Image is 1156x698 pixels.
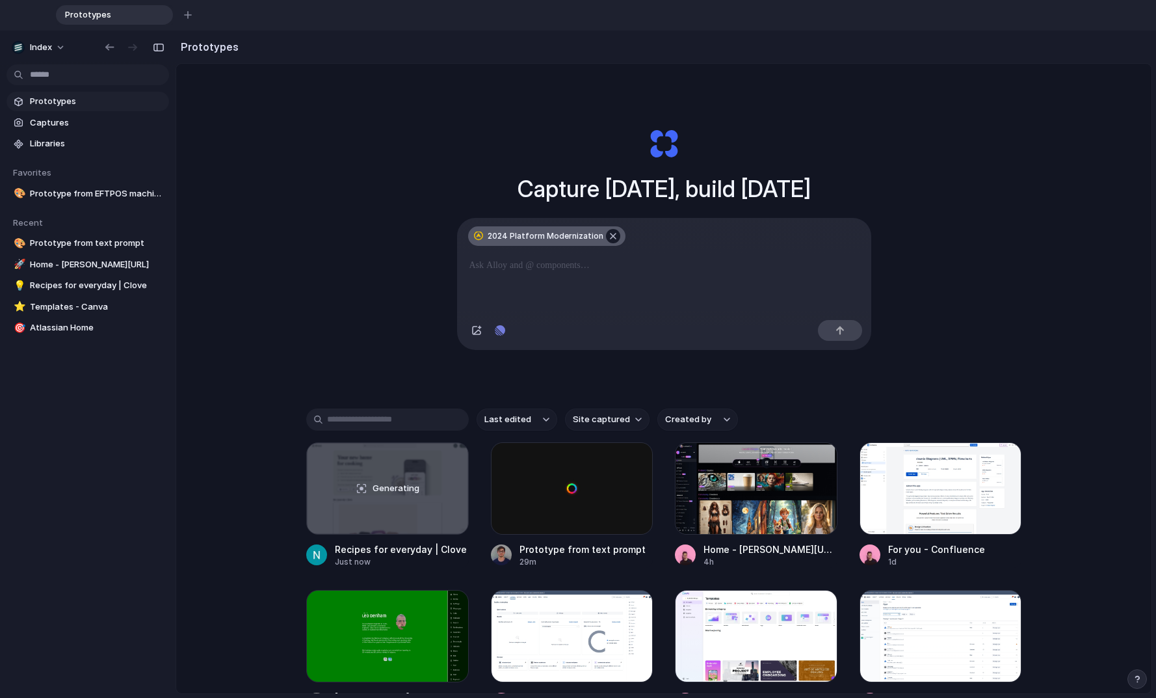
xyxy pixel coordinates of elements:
div: 🎯 [14,321,23,336]
span: Recipes for everyday | Clove [30,279,164,292]
div: 🎨 [14,236,23,251]
h2: Prototypes [176,39,239,55]
a: Home - Leonardo.AiHome - [PERSON_NAME][URL]4h [675,442,837,568]
a: For you - ConfluenceFor you - Confluence1d [860,442,1022,568]
button: 💡 [12,279,25,292]
a: 🎨Prototype from text prompt [7,234,169,253]
span: Favorites [13,167,51,178]
div: For you - Confluence [888,543,985,556]
div: 💡 [14,278,23,293]
a: ⭐Templates - Canva [7,297,169,317]
a: Prototype from text promptPrototype from text prompt29m [491,442,653,568]
span: Prototype from EFTPOS machines | eCommerce | free quote | Tyro [30,187,164,200]
div: 🚀 [14,257,23,272]
h1: Capture [DATE], build [DATE] [518,172,811,206]
a: Prototypes [7,92,169,111]
a: 🎨Prototype from EFTPOS machines | eCommerce | free quote | Tyro [7,184,169,204]
div: Just now [335,556,467,568]
div: 1d [888,556,985,568]
span: Home - [PERSON_NAME][URL] [30,258,164,271]
span: Prototype from text prompt [30,237,164,250]
div: Home - [PERSON_NAME][URL] [703,543,837,556]
div: Recipes for everyday | Clove [335,543,467,556]
a: 2024 Platform Modernization [468,226,625,246]
button: 🎨 [12,237,25,250]
button: 🎯 [12,321,25,334]
span: Prototypes [60,8,152,21]
span: Templates - Canva [30,301,164,314]
div: 4h [703,556,837,568]
span: Created by [665,413,711,426]
button: 🚀 [12,258,25,271]
button: Created by [657,409,738,431]
button: Last edited [477,409,557,431]
a: 💡Recipes for everyday | Clove [7,276,169,295]
button: Site captured [565,409,650,431]
a: Captures [7,113,169,133]
span: Last edited [484,413,531,426]
button: 🎨 [12,187,25,200]
div: Prototypes [56,5,173,25]
span: Index [30,41,52,54]
div: Prototype from text prompt [519,543,646,556]
span: Atlassian Home [30,321,164,334]
a: 🎯Atlassian Home [7,318,169,338]
a: Libraries [7,134,169,154]
a: Recipes for everyday | CloveGeneratingRecipes for everyday | CloveJust now [306,442,469,568]
span: Prototypes [30,95,164,108]
div: 29m [519,556,646,568]
span: Captures [30,116,164,129]
button: ⭐ [12,301,25,314]
a: 🚀Home - [PERSON_NAME][URL] [7,255,169,275]
span: Generating [373,482,419,495]
span: Recent [13,217,43,228]
span: Libraries [30,137,164,150]
div: 🎨 [14,186,23,201]
button: Index [7,37,72,58]
div: ⭐ [14,299,23,314]
span: Site captured [573,413,630,426]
